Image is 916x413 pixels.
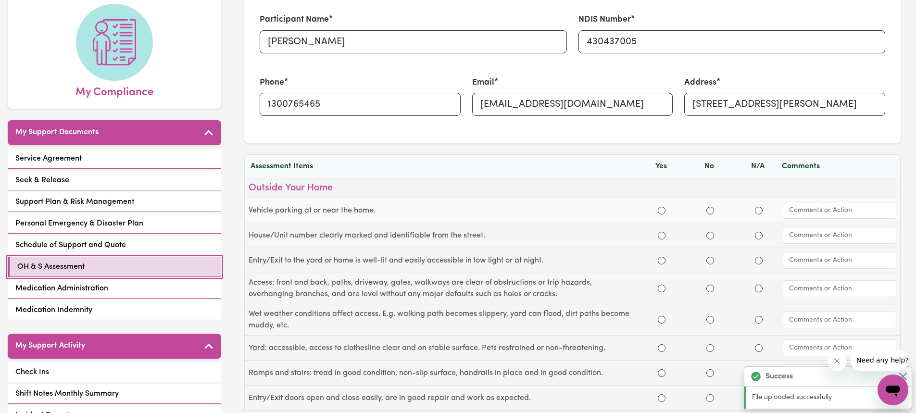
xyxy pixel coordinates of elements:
[706,344,714,352] input: No
[783,339,896,356] input: Comments or Action
[8,300,221,320] a: Medication Indemnity
[17,261,85,273] span: OH & S Assessment
[8,279,221,299] a: Medication Administration
[658,232,665,239] input: Yes
[260,76,284,89] label: Phone
[755,316,763,324] input: N/A
[15,304,92,316] span: Medication Indemnity
[658,369,665,377] input: Yes
[706,232,714,239] input: No
[765,371,793,382] strong: Success
[782,161,894,172] div: Comments
[733,161,781,172] div: N/A
[783,252,896,269] input: Comments or Action
[783,202,896,219] input: Comments or Action
[755,285,763,292] input: N/A
[15,196,134,208] span: Support Plan & Risk Management
[851,350,908,371] iframe: Message from company
[706,394,714,402] input: No
[8,192,221,212] a: Support Plan & Risk Management
[251,161,637,172] div: Assessment Items
[15,4,213,101] a: My Compliance
[755,207,763,214] input: N/A
[15,341,85,350] h5: My Support Activity
[15,128,99,137] h5: My Support Documents
[658,257,665,264] input: Yes
[783,280,896,297] input: Comments or Action
[15,283,108,294] span: Medication Administration
[685,161,733,172] div: No
[684,76,716,89] label: Address
[260,13,329,26] label: Participant Name
[755,232,763,239] input: N/A
[249,342,637,354] label: Yard: accessible, access to clothesline clear and on stable surface. Pets restrained or non-threa...
[249,255,637,266] label: Entry/Exit to the yard or home is well-lit and easily accessible in low light or at night.
[755,257,763,264] input: N/A
[878,375,908,405] iframe: Button to launch messaging window
[783,312,896,328] input: Comments or Action
[8,171,221,190] a: Seek & Release
[706,285,714,292] input: No
[249,367,637,379] label: Ramps and stairs: tread in good condition, non-slip surface, handrails in place and in good condi...
[249,392,637,404] label: Entry/Exit doors open and close easily, are in good repair and work as expected.
[15,153,82,164] span: Service Agreement
[15,218,143,229] span: Personal Emergency & Disaster Plan
[249,277,637,300] label: Access: front and back, paths, driveway, gates, walkways are clear of obstructions or trip hazard...
[249,308,637,331] label: Wet weather conditions affect access. E.g. walking path becomes slippery, yard can flood, dirt pa...
[8,363,221,382] a: Check Ins
[783,227,896,244] input: Comments or Action
[828,351,847,371] iframe: Close message
[658,285,665,292] input: Yes
[578,13,631,26] label: NDIS Number
[637,161,685,172] div: Yes
[8,257,221,277] a: OH & S Assessment
[8,149,221,169] a: Service Agreement
[8,214,221,234] a: Personal Emergency & Disaster Plan
[658,344,665,352] input: Yes
[706,257,714,264] input: No
[8,236,221,255] a: Schedule of Support and Quote
[249,182,896,194] h3: Outside Your Home
[472,76,494,89] label: Email
[15,388,119,400] span: Shift Notes Monthly Summary
[249,205,637,216] label: Vehicle parking at or near the home.
[658,394,665,402] input: Yes
[15,175,69,186] span: Seek & Release
[249,230,637,241] label: House/Unit number clearly marked and identifiable from the street.
[8,334,221,359] button: My Support Activity
[75,81,153,101] span: My Compliance
[706,207,714,214] input: No
[752,392,906,403] p: File uploaded successfully
[897,371,909,382] button: Close
[755,344,763,352] input: N/A
[8,120,221,145] button: My Support Documents
[658,316,665,324] input: Yes
[8,384,221,404] a: Shift Notes Monthly Summary
[706,369,714,377] input: No
[783,364,896,381] input: Comments or Action
[6,7,58,14] span: Need any help?
[15,239,126,251] span: Schedule of Support and Quote
[706,316,714,324] input: No
[15,366,49,378] span: Check Ins
[658,207,665,214] input: Yes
